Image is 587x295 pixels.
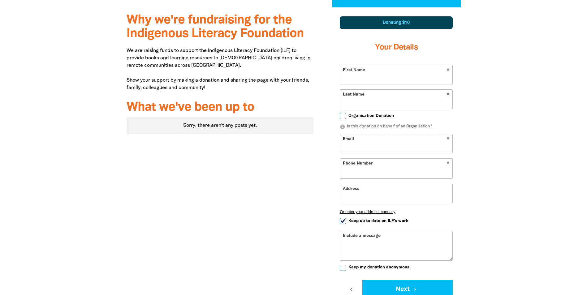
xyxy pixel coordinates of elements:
input: Keep my donation anonymous [340,265,346,271]
span: Keep my donation anonymous [348,264,409,270]
button: Or enter your address manually [340,209,453,214]
div: Donating $10 [340,16,453,29]
span: Why we're fundraising for the Indigenous Literacy Foundation [127,15,304,40]
i: chevron_left [348,287,354,292]
input: Keep up to date on ILF's work [340,218,346,224]
h3: Your Details [340,35,453,60]
div: Sorry, there aren't any posts yet. [127,117,314,134]
i: chevron_right [412,287,418,292]
h3: What we've been up to [127,101,314,114]
span: Organisation Donation [348,113,394,119]
p: Is this donation on behalf of an Organisation? [340,124,453,130]
i: info [340,124,345,130]
input: Organisation Donation [340,113,346,119]
div: Paginated content [127,117,314,134]
p: We are raising funds to support the Indigenous Literacy Foundation (ILF) to provide books and lea... [127,47,314,92]
i: Required [447,161,450,167]
span: Keep up to date on ILF's work [348,218,408,224]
